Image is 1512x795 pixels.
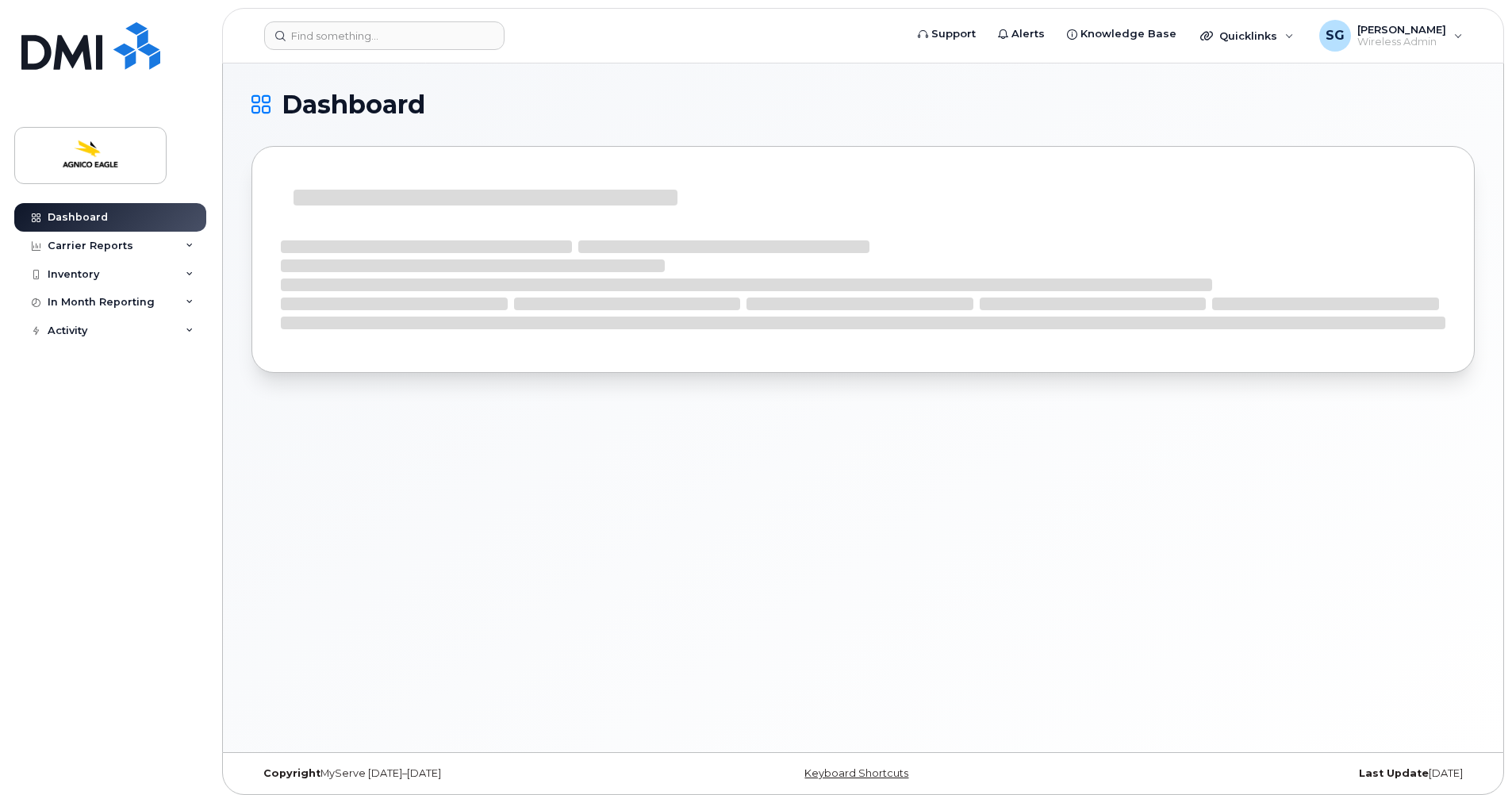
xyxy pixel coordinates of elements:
[263,767,320,779] strong: Copyright
[1359,767,1429,779] strong: Last Update
[251,767,659,780] div: MyServe [DATE]–[DATE]
[1067,767,1475,780] div: [DATE]
[282,93,425,117] span: Dashboard
[804,767,908,779] a: Keyboard Shortcuts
